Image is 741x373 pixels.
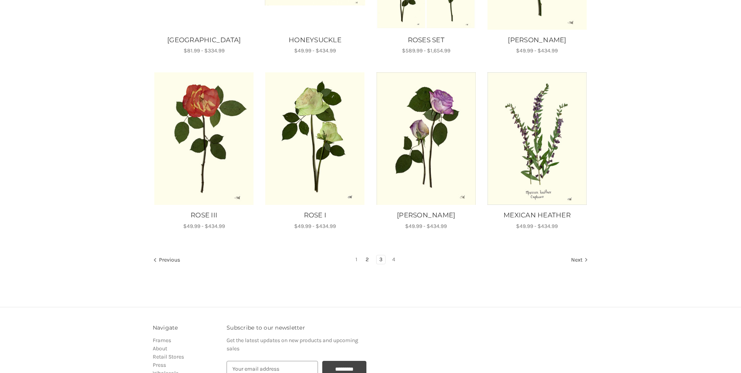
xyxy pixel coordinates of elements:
[375,35,477,45] a: ROSES SET, Price range from $589.99 to $1,654.99
[153,35,255,45] a: PANSY GARDEN, Price range from $81.99 to $334.99
[487,72,587,205] img: Unframed
[568,255,588,265] a: Next
[389,255,398,264] a: Page 4 of 4
[153,345,167,352] a: About
[486,35,588,45] a: ROSE IV, Price range from $49.99 to $434.99
[375,210,477,221] a: ROSE II, Price range from $49.99 to $434.99
[153,255,589,266] nav: pagination
[402,47,450,54] span: $589.99 - $1,654.99
[363,255,371,264] a: Page 2 of 4
[153,353,184,360] a: Retail Stores
[376,72,476,205] a: ROSE II, Price range from $49.99 to $434.99
[265,72,365,205] a: ROSE I, Price range from $49.99 to $434.99
[154,72,254,205] a: ROSE III, Price range from $49.99 to $434.99
[353,255,360,264] a: Page 1 of 4
[405,223,447,230] span: $49.99 - $434.99
[153,255,183,265] a: Previous
[227,336,366,353] p: Get the latest updates on new products and upcoming sales
[265,72,365,205] img: Unframed
[486,210,588,221] a: MEXICAN HEATHER, Price range from $49.99 to $434.99
[153,337,171,344] a: Frames
[264,210,366,221] a: ROSE I, Price range from $49.99 to $434.99
[153,324,219,332] h3: Navigate
[516,47,558,54] span: $49.99 - $434.99
[487,72,587,205] a: MEXICAN HEATHER, Price range from $49.99 to $434.99
[153,362,166,368] a: Press
[516,223,558,230] span: $49.99 - $434.99
[294,223,336,230] span: $49.99 - $434.99
[153,210,255,221] a: ROSE III, Price range from $49.99 to $434.99
[376,72,476,205] img: Unframed
[183,223,225,230] span: $49.99 - $434.99
[294,47,336,54] span: $49.99 - $434.99
[227,324,366,332] h3: Subscribe to our newsletter
[264,35,366,45] a: HONEYSUCKLE, Price range from $49.99 to $434.99
[184,47,225,54] span: $81.99 - $334.99
[377,255,385,264] a: Page 3 of 4
[154,72,254,205] img: Unframed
